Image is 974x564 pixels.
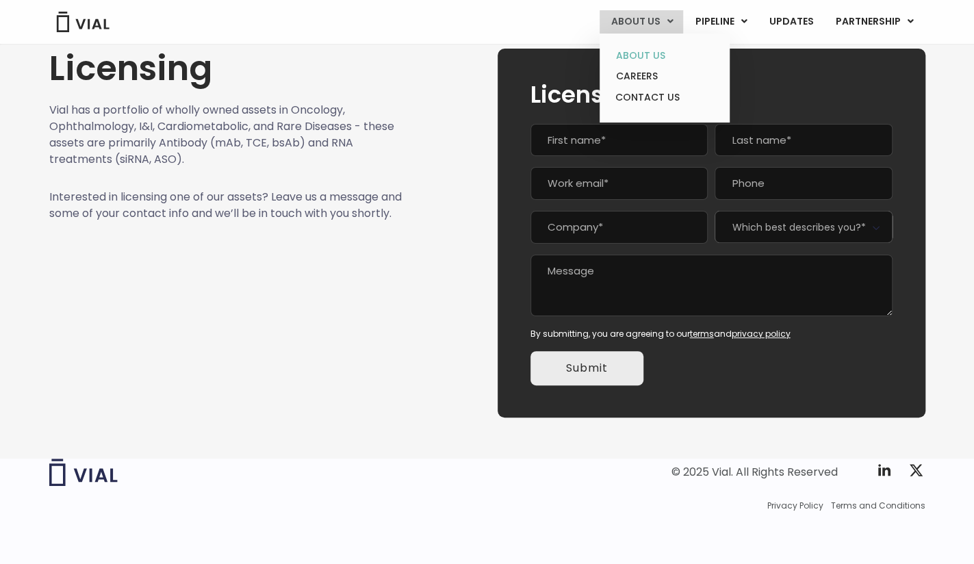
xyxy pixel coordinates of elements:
input: Company* [530,211,708,244]
a: CONTACT US [604,87,724,109]
span: Which best describes you?* [715,211,892,243]
a: Privacy Policy [767,500,823,512]
img: Vial logo wih "Vial" spelled out [49,459,118,486]
p: Vial has a portfolio of wholly owned assets in Oncology, Ophthalmology, I&I, Cardiometabolic, and... [49,102,402,168]
img: Vial Logo [55,12,110,32]
a: UPDATES [758,10,823,34]
input: Submit [530,351,643,385]
a: ABOUT USMenu Toggle [600,10,683,34]
p: Interested in licensing one of our assets? Leave us a message and some of your contact info and w... [49,189,402,222]
h1: Licensing [49,49,402,88]
input: First name* [530,124,708,157]
a: PARTNERSHIPMenu Toggle [824,10,924,34]
div: By submitting, you are agreeing to our and [530,328,893,340]
div: © 2025 Vial. All Rights Reserved [671,465,838,480]
input: Phone [715,167,892,200]
a: ABOUT US [604,45,724,66]
a: terms [690,328,714,339]
a: privacy policy [732,328,791,339]
h2: Licensing [530,81,893,107]
a: PIPELINEMenu Toggle [684,10,757,34]
a: CAREERS [604,66,724,87]
input: Work email* [530,167,708,200]
input: Last name* [715,124,892,157]
a: Terms and Conditions [831,500,925,512]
